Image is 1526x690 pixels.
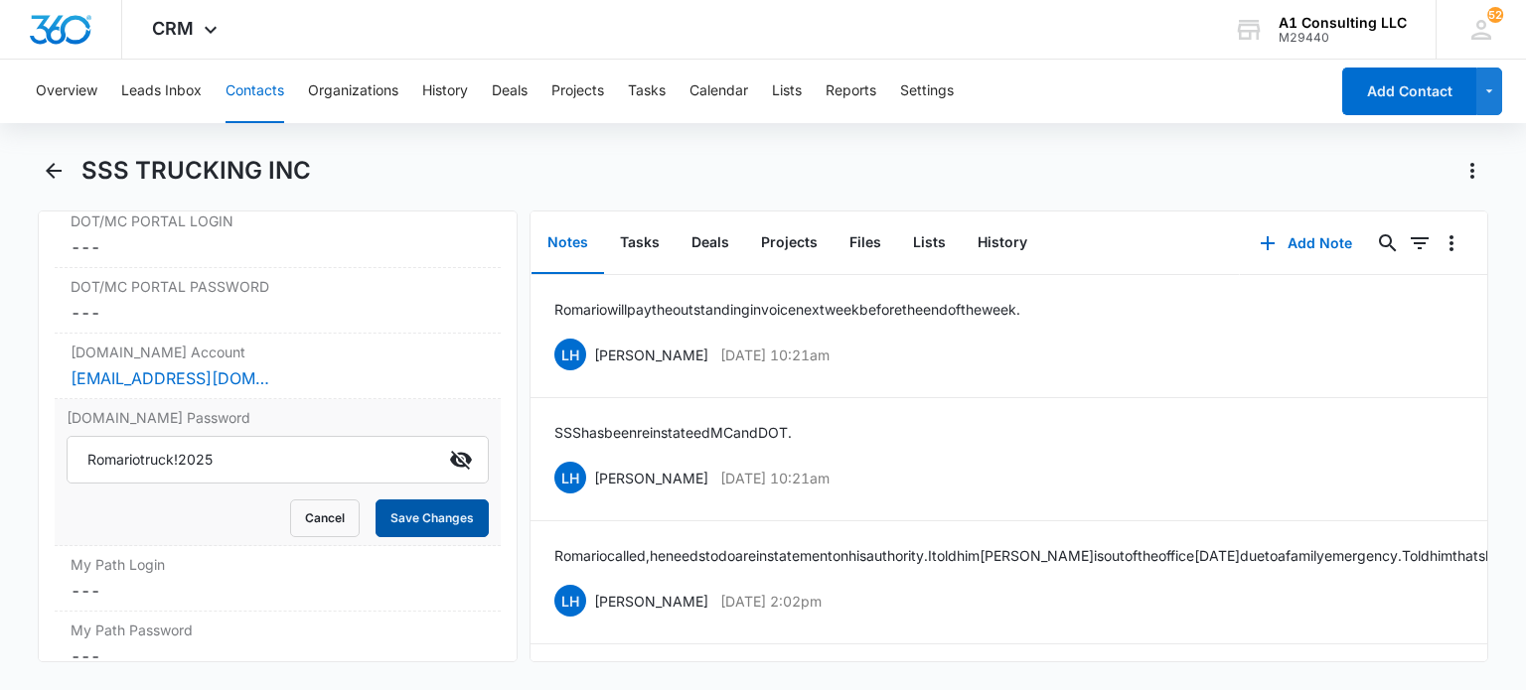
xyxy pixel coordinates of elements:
[308,60,398,123] button: Organizations
[38,155,69,187] button: Back
[772,60,802,123] button: Lists
[1279,31,1407,45] div: account id
[71,342,484,362] label: [DOMAIN_NAME] Account
[962,212,1043,274] button: History
[71,579,484,603] dd: ---
[121,60,202,123] button: Leads Inbox
[1279,15,1407,31] div: account name
[67,407,488,428] label: [DOMAIN_NAME] Password
[554,422,792,443] p: SSS has been reinstateed MC and DOT.
[1342,68,1476,115] button: Add Contact
[71,235,484,259] dd: ---
[55,203,500,268] div: DOT/MC PORTAL LOGIN---
[445,444,477,476] button: Hide
[36,60,97,123] button: Overview
[1240,219,1372,267] button: Add Note
[720,591,822,612] p: [DATE] 2:02pm
[492,60,528,123] button: Deals
[71,554,484,575] label: My Path Login
[720,468,830,488] p: [DATE] 10:21am
[604,212,676,274] button: Tasks
[594,345,708,365] p: [PERSON_NAME]
[720,345,830,365] p: [DATE] 10:21am
[554,299,1020,320] p: Romario will pay the outstanding invoice next week before the end of the week.
[71,620,484,640] label: My Path Password
[1404,227,1436,259] button: Filters
[826,60,876,123] button: Reports
[834,212,897,274] button: Files
[71,644,484,668] dd: ---
[71,301,484,325] dd: ---
[376,499,489,537] button: Save Changes
[554,339,586,370] span: LH
[71,276,484,297] label: DOT/MC PORTAL PASSWORD
[55,612,500,677] div: My Path Password---
[152,18,194,39] span: CRM
[55,334,500,399] div: [DOMAIN_NAME] Account[EMAIL_ADDRESS][DOMAIN_NAME]
[55,268,500,334] div: DOT/MC PORTAL PASSWORD---
[67,436,488,483] input: Login.gov Password
[71,210,484,231] label: DOT/MC PORTAL LOGIN
[532,212,604,274] button: Notes
[676,212,745,274] button: Deals
[628,60,666,123] button: Tasks
[81,156,311,186] h1: SSS TRUCKING INC
[594,468,708,488] p: [PERSON_NAME]
[71,366,269,390] a: [EMAIL_ADDRESS][DOMAIN_NAME]
[1487,7,1503,23] span: 52
[1436,227,1467,259] button: Overflow Menu
[226,60,284,123] button: Contacts
[900,60,954,123] button: Settings
[689,60,748,123] button: Calendar
[55,546,500,612] div: My Path Login---
[1372,227,1404,259] button: Search...
[745,212,834,274] button: Projects
[594,591,708,612] p: [PERSON_NAME]
[551,60,604,123] button: Projects
[290,499,360,537] button: Cancel
[1456,155,1488,187] button: Actions
[554,585,586,617] span: LH
[897,212,962,274] button: Lists
[554,462,586,493] span: LH
[422,60,468,123] button: History
[1487,7,1503,23] div: notifications count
